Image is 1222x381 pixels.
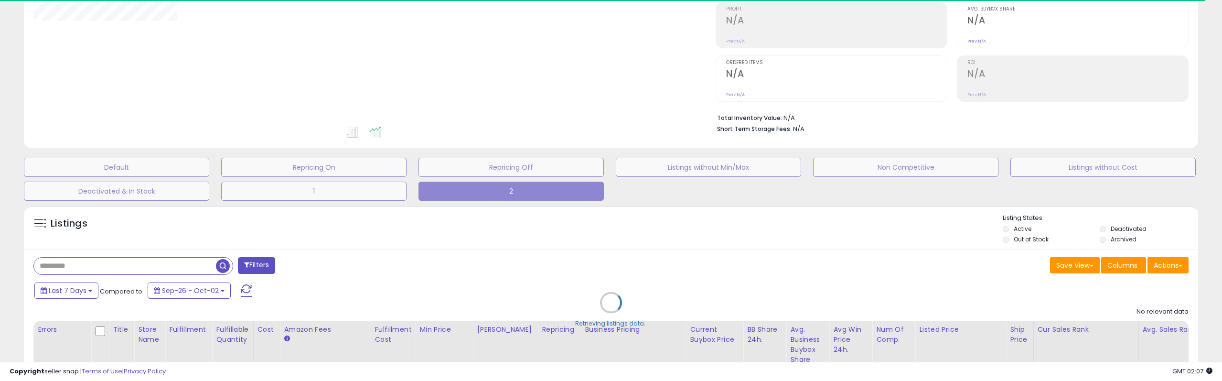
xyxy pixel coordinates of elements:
div: Retrieving listings data.. [575,319,647,328]
small: Prev: N/A [967,38,986,44]
button: 1 [221,182,407,201]
button: Default [24,158,209,177]
span: Avg. Buybox Share [967,7,1188,12]
small: Prev: N/A [967,92,986,98]
button: Deactivated & In Stock [24,182,209,201]
strong: Copyright [10,367,44,376]
small: Prev: N/A [726,92,745,98]
b: Total Inventory Value: [717,114,782,122]
h2: N/A [967,68,1188,81]
span: N/A [793,124,804,133]
button: Non Competitive [813,158,998,177]
button: Repricing On [221,158,407,177]
h2: N/A [967,15,1188,28]
button: Listings without Min/Max [616,158,801,177]
h2: N/A [726,15,947,28]
button: Listings without Cost [1010,158,1196,177]
button: 2 [418,182,604,201]
span: Ordered Items [726,60,947,65]
li: N/A [717,111,1181,123]
button: Repricing Off [418,158,604,177]
span: ROI [967,60,1188,65]
div: seller snap | | [10,367,166,376]
small: Prev: N/A [726,38,745,44]
span: Profit [726,7,947,12]
h2: N/A [726,68,947,81]
b: Short Term Storage Fees: [717,125,792,133]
